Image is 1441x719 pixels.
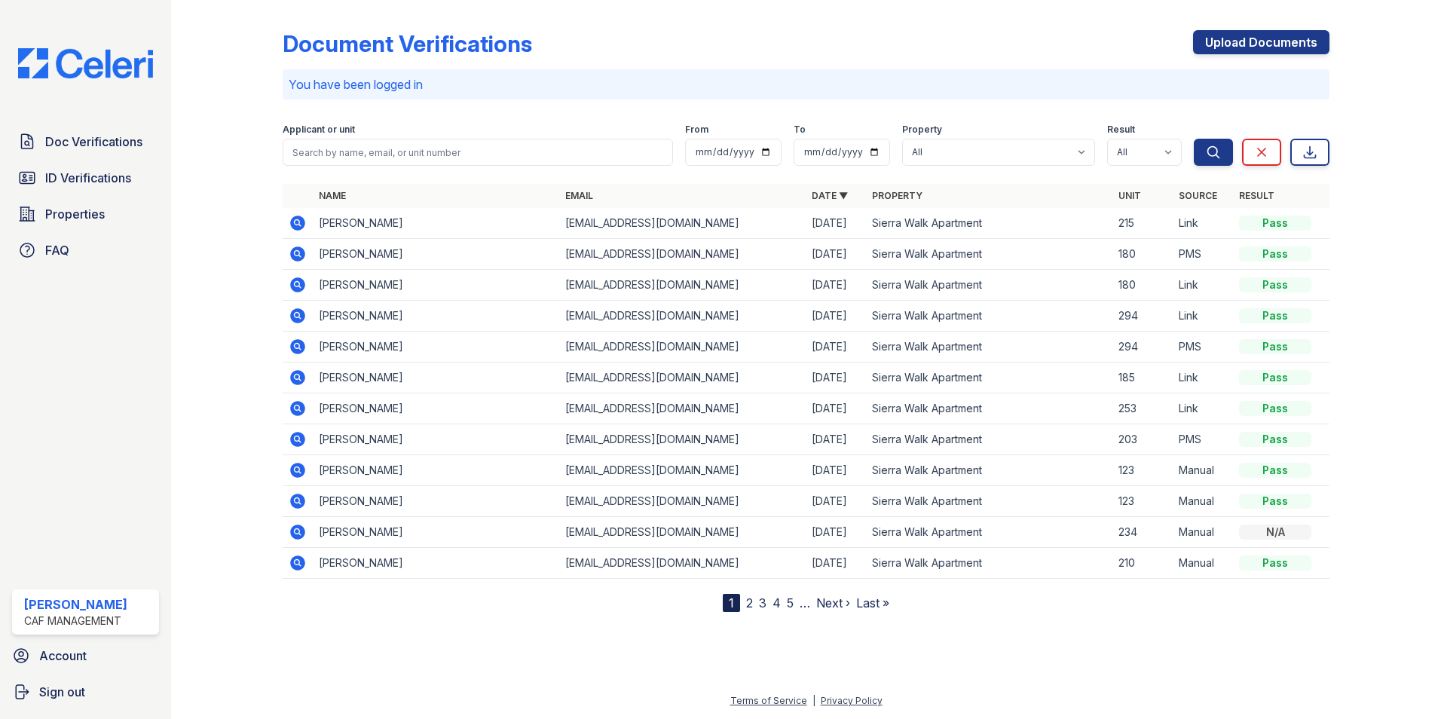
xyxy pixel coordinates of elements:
td: 210 [1112,548,1173,579]
a: Privacy Policy [821,695,883,706]
td: Sierra Walk Apartment [866,239,1112,270]
td: 123 [1112,455,1173,486]
td: [DATE] [806,393,866,424]
a: Date ▼ [812,190,848,201]
td: [EMAIL_ADDRESS][DOMAIN_NAME] [559,332,806,363]
td: [PERSON_NAME] [313,239,559,270]
td: Sierra Walk Apartment [866,424,1112,455]
span: Account [39,647,87,665]
td: [DATE] [806,208,866,239]
td: Sierra Walk Apartment [866,455,1112,486]
div: Pass [1239,277,1311,292]
td: [PERSON_NAME] [313,393,559,424]
a: Last » [856,595,889,610]
td: [PERSON_NAME] [313,301,559,332]
td: Sierra Walk Apartment [866,363,1112,393]
td: PMS [1173,332,1233,363]
td: 294 [1112,332,1173,363]
td: 180 [1112,270,1173,301]
label: To [794,124,806,136]
td: [EMAIL_ADDRESS][DOMAIN_NAME] [559,424,806,455]
td: Link [1173,208,1233,239]
td: PMS [1173,239,1233,270]
td: [DATE] [806,455,866,486]
td: Sierra Walk Apartment [866,332,1112,363]
input: Search by name, email, or unit number [283,139,673,166]
td: [PERSON_NAME] [313,548,559,579]
span: Sign out [39,683,85,701]
td: 253 [1112,393,1173,424]
td: [DATE] [806,332,866,363]
td: Link [1173,301,1233,332]
label: Applicant or unit [283,124,355,136]
a: 3 [759,595,766,610]
div: 1 [723,594,740,612]
a: Result [1239,190,1274,201]
td: [PERSON_NAME] [313,332,559,363]
td: Link [1173,363,1233,393]
td: [DATE] [806,424,866,455]
td: Link [1173,393,1233,424]
a: Property [872,190,922,201]
td: Sierra Walk Apartment [866,270,1112,301]
a: 5 [787,595,794,610]
div: Pass [1239,463,1311,478]
td: Sierra Walk Apartment [866,517,1112,548]
p: You have been logged in [289,75,1323,93]
span: Properties [45,205,105,223]
td: Sierra Walk Apartment [866,548,1112,579]
td: [PERSON_NAME] [313,270,559,301]
div: N/A [1239,525,1311,540]
td: 180 [1112,239,1173,270]
td: [EMAIL_ADDRESS][DOMAIN_NAME] [559,270,806,301]
td: 215 [1112,208,1173,239]
a: 2 [746,595,753,610]
div: Pass [1239,432,1311,447]
td: PMS [1173,424,1233,455]
a: ID Verifications [12,163,159,193]
a: Upload Documents [1193,30,1329,54]
td: 123 [1112,486,1173,517]
span: Doc Verifications [45,133,142,151]
div: Pass [1239,246,1311,262]
a: Sign out [6,677,165,707]
a: Source [1179,190,1217,201]
td: Manual [1173,517,1233,548]
td: 294 [1112,301,1173,332]
span: … [800,594,810,612]
a: Email [565,190,593,201]
a: Terms of Service [730,695,807,706]
td: [DATE] [806,270,866,301]
img: CE_Logo_Blue-a8612792a0a2168367f1c8372b55b34899dd931a85d93a1a3d3e32e68fde9ad4.png [6,48,165,78]
div: [PERSON_NAME] [24,595,127,613]
td: 185 [1112,363,1173,393]
span: FAQ [45,241,69,259]
label: From [685,124,708,136]
div: Pass [1239,370,1311,385]
td: 234 [1112,517,1173,548]
td: Manual [1173,486,1233,517]
td: [PERSON_NAME] [313,517,559,548]
div: Pass [1239,401,1311,416]
a: Account [6,641,165,671]
div: Pass [1239,339,1311,354]
td: [DATE] [806,301,866,332]
td: [EMAIL_ADDRESS][DOMAIN_NAME] [559,517,806,548]
td: [DATE] [806,239,866,270]
td: [DATE] [806,486,866,517]
td: [EMAIL_ADDRESS][DOMAIN_NAME] [559,363,806,393]
td: [EMAIL_ADDRESS][DOMAIN_NAME] [559,548,806,579]
td: Sierra Walk Apartment [866,393,1112,424]
td: 203 [1112,424,1173,455]
td: [PERSON_NAME] [313,208,559,239]
td: [EMAIL_ADDRESS][DOMAIN_NAME] [559,239,806,270]
td: [PERSON_NAME] [313,424,559,455]
td: Manual [1173,455,1233,486]
div: Pass [1239,216,1311,231]
td: [EMAIL_ADDRESS][DOMAIN_NAME] [559,393,806,424]
td: [PERSON_NAME] [313,486,559,517]
div: CAF Management [24,613,127,629]
td: Sierra Walk Apartment [866,208,1112,239]
td: [PERSON_NAME] [313,455,559,486]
